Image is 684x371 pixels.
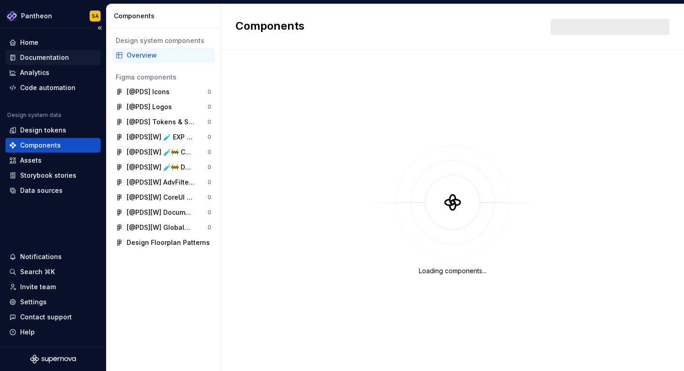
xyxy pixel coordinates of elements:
[5,280,101,294] a: Invite team
[112,85,215,99] a: [@PDS] Icons0
[5,123,101,138] a: Design tokens
[208,118,211,126] div: 0
[5,138,101,153] a: Components
[112,115,215,129] a: [@PDS] Tokens & Styles0
[6,11,17,21] img: 2ea59a0b-fef9-4013-8350-748cea000017.png
[5,183,101,198] a: Data sources
[20,171,76,180] div: Storybook stories
[116,36,211,45] div: Design system components
[419,266,486,276] div: Loading components...
[5,65,101,80] a: Analytics
[127,238,210,247] div: Design Floorplan Patterns
[208,179,211,186] div: 0
[127,117,195,127] div: [@PDS] Tokens & Styles
[112,160,215,175] a: [@PDS][W] 🧪🚧 DataTable v2 Component0
[112,145,215,159] a: [@PDS][W] 🧪🚧 Comment Component0
[20,252,62,261] div: Notifications
[20,126,66,135] div: Design tokens
[92,12,99,20] div: SA
[21,11,52,21] div: Pantheon
[30,355,76,364] svg: Supernova Logo
[114,11,217,21] div: Components
[127,148,195,157] div: [@PDS][W] 🧪🚧 Comment Component
[20,38,38,47] div: Home
[5,325,101,339] button: Help
[127,163,195,172] div: [@PDS][W] 🧪🚧 DataTable v2 Component
[20,267,55,276] div: Search ⌘K
[127,51,211,60] div: Overview
[5,265,101,279] button: Search ⌘K
[208,88,211,95] div: 0
[93,21,106,34] button: Collapse sidebar
[20,156,42,165] div: Assets
[112,235,215,250] a: Design Floorplan Patterns
[127,178,195,187] div: [@PDS][W] AdvFilter Component
[20,141,61,150] div: Components
[112,130,215,144] a: [@PDS][W] 🧪 EXP Components0
[20,328,35,337] div: Help
[208,103,211,111] div: 0
[5,249,101,264] button: Notifications
[5,35,101,50] a: Home
[5,80,101,95] a: Code automation
[127,208,195,217] div: [@PDS][W] Documents Component
[112,220,215,235] a: [@PDS][W] GlobalNav Components0
[127,87,170,96] div: [@PDS] Icons
[20,53,69,62] div: Documentation
[20,297,47,307] div: Settings
[20,83,75,92] div: Code automation
[112,205,215,220] a: [@PDS][W] Documents Component0
[7,111,61,119] div: Design system data
[5,310,101,324] button: Contact support
[235,19,305,35] h2: Components
[20,186,63,195] div: Data sources
[5,168,101,183] a: Storybook stories
[20,68,49,77] div: Analytics
[208,148,211,156] div: 0
[208,194,211,201] div: 0
[5,153,101,168] a: Assets
[112,190,215,205] a: [@PDS][W] CoreUI Components0
[127,132,195,142] div: [@PDS][W] 🧪 EXP Components
[2,6,104,26] button: PantheonSA
[5,50,101,65] a: Documentation
[127,102,172,111] div: [@PDS] Logos
[5,295,101,309] a: Settings
[208,133,211,141] div: 0
[112,48,215,63] a: Overview
[127,193,195,202] div: [@PDS][W] CoreUI Components
[20,313,72,322] div: Contact support
[112,175,215,190] a: [@PDS][W] AdvFilter Component0
[127,223,195,232] div: [@PDS][W] GlobalNav Components
[112,100,215,114] a: [@PDS] Logos0
[20,282,56,291] div: Invite team
[208,224,211,231] div: 0
[116,73,211,82] div: Figma components
[208,164,211,171] div: 0
[208,209,211,216] div: 0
